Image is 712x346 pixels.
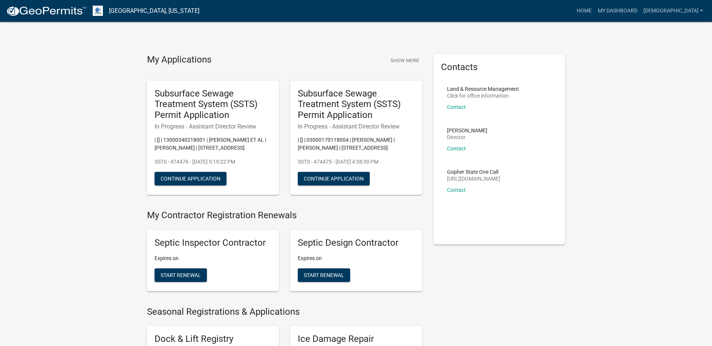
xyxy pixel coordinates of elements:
a: Contact [447,187,466,193]
h5: Subsurface Sewage Treatment System (SSTS) Permit Application [298,88,415,121]
img: Otter Tail County, Minnesota [93,6,103,16]
h5: Septic Inspector Contractor [155,237,271,248]
h5: Septic Design Contractor [298,237,415,248]
a: [GEOGRAPHIC_DATA], [US_STATE] [109,5,199,17]
button: Show More [387,54,422,67]
h5: Contacts [441,62,558,73]
p: Expires on [298,254,415,262]
p: | [] | 13000340218001 | [PERSON_NAME] ET AL | [PERSON_NAME] | [STREET_ADDRESS] [155,136,271,152]
a: Contact [447,104,466,110]
p: Gopher State One Call [447,169,500,175]
p: [URL][DOMAIN_NAME] [447,176,500,181]
h6: In Progress - Assistant Director Review [155,123,271,130]
p: SSTS - 474476 - [DATE] 5:19:22 PM [155,158,271,166]
a: Home [574,4,595,18]
a: [DEMOGRAPHIC_DATA] [640,4,706,18]
button: Start Renewal [155,268,207,282]
p: Land & Resource Management [447,86,519,92]
span: Start Renewal [161,272,201,278]
h5: Dock & Lift Registry [155,334,271,344]
button: Continue Application [155,172,227,185]
p: Expires on [155,254,271,262]
h5: Subsurface Sewage Treatment System (SSTS) Permit Application [155,88,271,121]
p: Click for office information: [447,93,519,98]
a: My Dashboard [595,4,640,18]
p: Director [447,135,487,140]
p: [PERSON_NAME] [447,128,487,133]
span: Start Renewal [304,272,344,278]
h4: My Applications [147,54,211,66]
p: | [] | 03000170118004 | [PERSON_NAME] | [PERSON_NAME] | [STREET_ADDRESS] [298,136,415,152]
h4: My Contractor Registration Renewals [147,210,422,221]
button: Start Renewal [298,268,350,282]
h6: In Progress - Assistant Director Review [298,123,415,130]
p: SSTS - 474475 - [DATE] 4:58:30 PM [298,158,415,166]
wm-registration-list-section: My Contractor Registration Renewals [147,210,422,297]
h4: Seasonal Registrations & Applications [147,306,422,317]
button: Continue Application [298,172,370,185]
a: Contact [447,145,466,152]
